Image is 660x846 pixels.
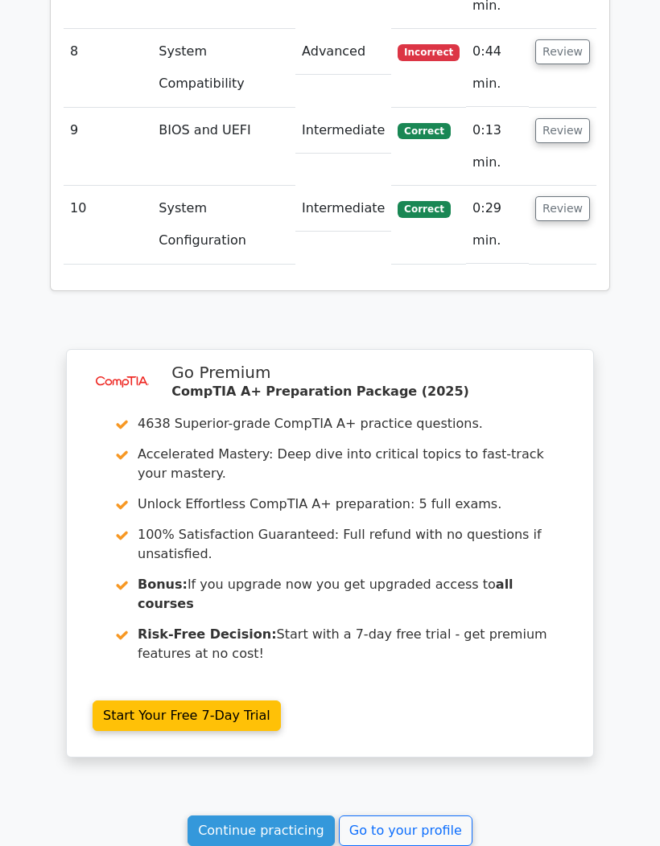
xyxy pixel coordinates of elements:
[398,201,450,217] span: Correct
[152,186,295,264] td: System Configuration
[64,29,152,107] td: 8
[64,186,152,264] td: 10
[295,29,391,75] td: Advanced
[64,108,152,186] td: 9
[398,44,460,60] span: Incorrect
[295,108,391,154] td: Intermediate
[188,815,335,846] a: Continue practicing
[535,118,590,143] button: Review
[152,29,295,107] td: System Compatibility
[466,108,529,186] td: 0:13 min.
[398,123,450,139] span: Correct
[466,29,529,107] td: 0:44 min.
[339,815,472,846] a: Go to your profile
[295,186,391,232] td: Intermediate
[466,186,529,264] td: 0:29 min.
[152,108,295,186] td: BIOS and UEFI
[535,39,590,64] button: Review
[535,196,590,221] button: Review
[93,700,281,731] a: Start Your Free 7-Day Trial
